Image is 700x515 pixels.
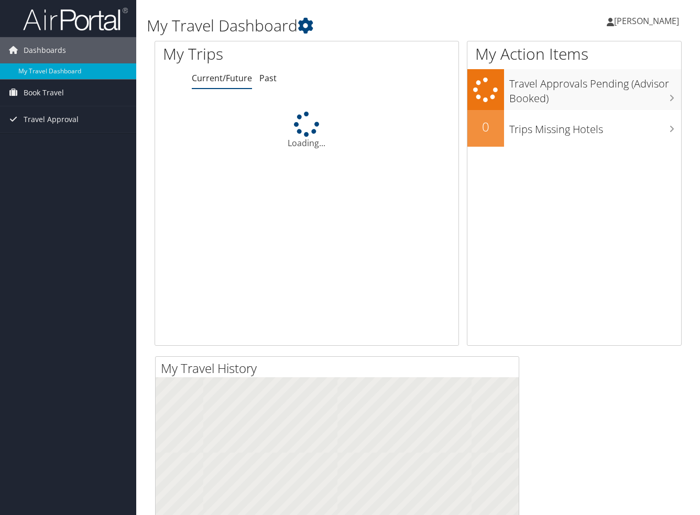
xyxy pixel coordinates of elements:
[23,7,128,31] img: airportal-logo.png
[24,106,79,133] span: Travel Approval
[24,37,66,63] span: Dashboards
[259,72,277,84] a: Past
[192,72,252,84] a: Current/Future
[509,117,681,137] h3: Trips Missing Hotels
[467,110,681,147] a: 0Trips Missing Hotels
[161,359,519,377] h2: My Travel History
[155,112,458,149] div: Loading...
[509,71,681,106] h3: Travel Approvals Pending (Advisor Booked)
[467,43,681,65] h1: My Action Items
[24,80,64,106] span: Book Travel
[163,43,324,65] h1: My Trips
[147,15,509,37] h1: My Travel Dashboard
[467,69,681,109] a: Travel Approvals Pending (Advisor Booked)
[614,15,679,27] span: [PERSON_NAME]
[607,5,690,37] a: [PERSON_NAME]
[467,118,504,136] h2: 0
